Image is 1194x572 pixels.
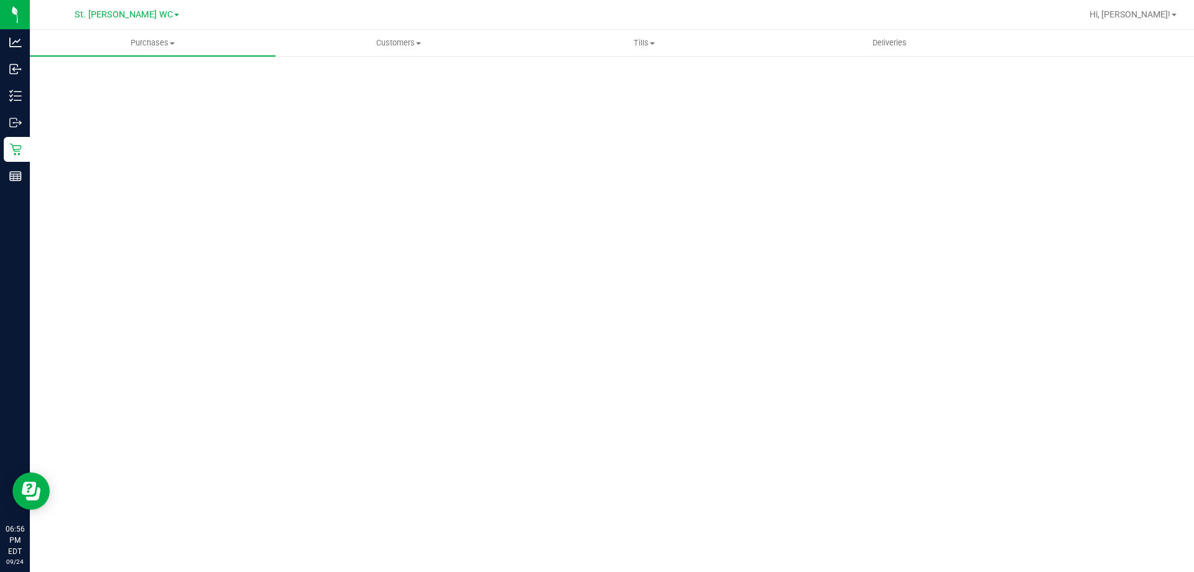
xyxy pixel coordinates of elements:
inline-svg: Analytics [9,36,22,49]
a: Tills [521,30,767,56]
inline-svg: Outbound [9,116,22,129]
a: Deliveries [767,30,1012,56]
p: 09/24 [6,557,24,566]
inline-svg: Retail [9,143,22,156]
iframe: Resource center [12,472,50,510]
a: Purchases [30,30,275,56]
p: 06:56 PM EDT [6,523,24,557]
inline-svg: Inbound [9,63,22,75]
a: Customers [275,30,521,56]
inline-svg: Reports [9,170,22,182]
span: Tills [522,37,766,49]
inline-svg: Inventory [9,90,22,102]
span: Deliveries [856,37,923,49]
span: Hi, [PERSON_NAME]! [1090,9,1170,19]
span: St. [PERSON_NAME] WC [75,9,173,20]
span: Customers [276,37,521,49]
span: Purchases [30,37,275,49]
